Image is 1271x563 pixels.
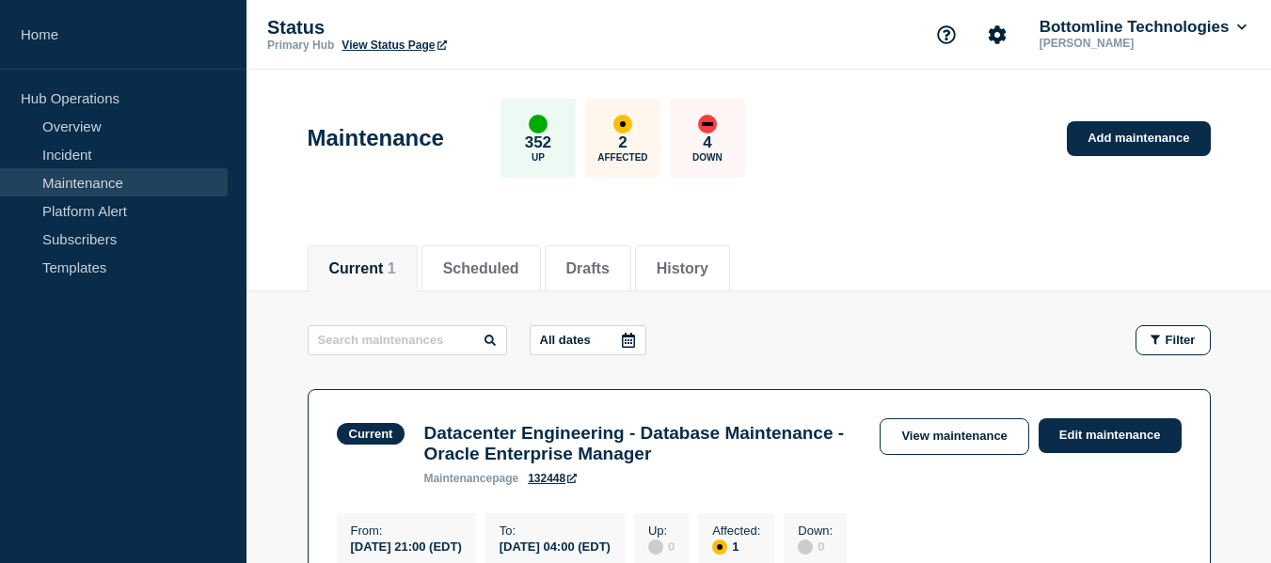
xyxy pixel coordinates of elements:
p: [PERSON_NAME] [1036,37,1231,50]
div: [DATE] 21:00 (EDT) [351,538,462,554]
button: Filter [1136,325,1211,355]
div: [DATE] 04:00 (EDT) [500,538,611,554]
p: 352 [525,133,551,152]
p: Status [267,17,643,39]
button: Account settings [977,15,1017,55]
span: 1 [388,260,396,276]
h3: Datacenter Engineering - Database Maintenance - Oracle Enterprise Manager [423,423,861,464]
div: 0 [648,538,675,555]
input: Search maintenances [308,325,507,355]
div: 1 [712,538,760,555]
a: View Status Page [342,39,446,52]
span: Filter [1166,333,1196,347]
div: 0 [798,538,833,555]
a: Add maintenance [1067,121,1210,156]
a: Edit maintenance [1039,418,1182,453]
a: View maintenance [880,418,1028,455]
p: Up [532,152,545,163]
p: 2 [618,133,627,152]
a: 132448 [528,472,577,485]
button: Bottomline Technologies [1036,18,1250,37]
button: Current 1 [329,260,396,277]
p: Affected [597,152,647,163]
div: up [529,115,548,133]
p: To : [500,524,611,538]
div: affected [712,540,727,555]
button: Drafts [566,260,610,277]
p: Affected : [712,524,760,538]
p: All dates [540,333,591,347]
div: disabled [798,540,813,555]
p: From : [351,524,462,538]
button: All dates [530,325,646,355]
h1: Maintenance [308,125,444,151]
div: affected [613,115,632,133]
p: Primary Hub [267,39,334,52]
p: Down [692,152,723,163]
button: History [657,260,708,277]
div: down [698,115,717,133]
p: 4 [703,133,711,152]
button: Support [927,15,966,55]
p: Down : [798,524,833,538]
div: disabled [648,540,663,555]
span: maintenance [423,472,492,485]
p: page [423,472,518,485]
button: Scheduled [443,260,519,277]
p: Up : [648,524,675,538]
div: Current [349,427,393,441]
